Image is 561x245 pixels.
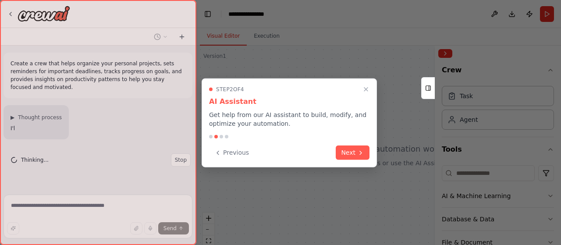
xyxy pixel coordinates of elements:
[216,86,244,93] span: Step 2 of 4
[336,146,369,160] button: Next
[209,146,254,160] button: Previous
[361,84,371,95] button: Close walkthrough
[209,110,369,128] p: Get help from our AI assistant to build, modify, and optimize your automation.
[202,8,214,20] button: Hide left sidebar
[209,96,369,107] h3: AI Assistant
